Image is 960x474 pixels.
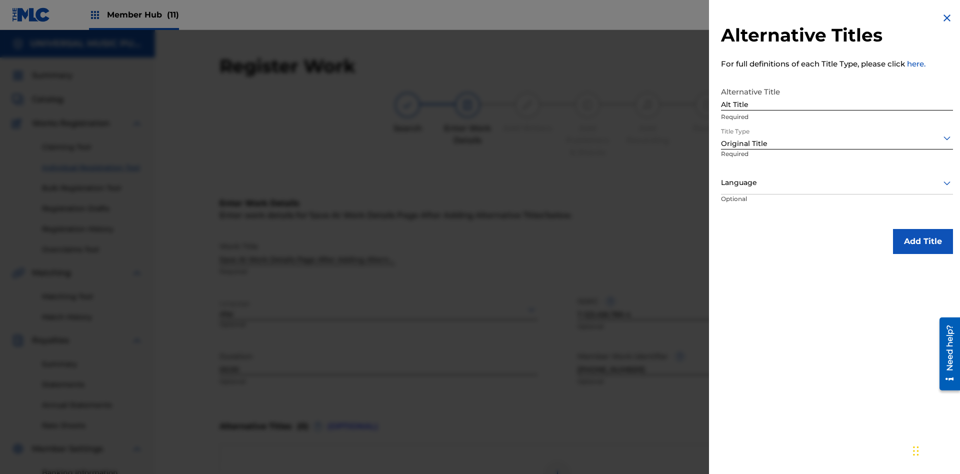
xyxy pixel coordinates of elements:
[89,9,101,21] img: Top Rightsholders
[107,9,179,20] span: Member Hub
[721,24,953,46] h2: Alternative Titles
[167,10,179,19] span: (11)
[913,436,919,466] div: Drag
[12,7,50,22] img: MLC Logo
[721,58,953,70] p: For full definitions of each Title Type, please click
[721,194,796,217] p: Optional
[907,59,925,68] a: here.
[721,112,953,121] p: Required
[910,426,960,474] iframe: Chat Widget
[932,313,960,395] iframe: Resource Center
[721,149,795,172] p: Required
[893,229,953,254] button: Add Title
